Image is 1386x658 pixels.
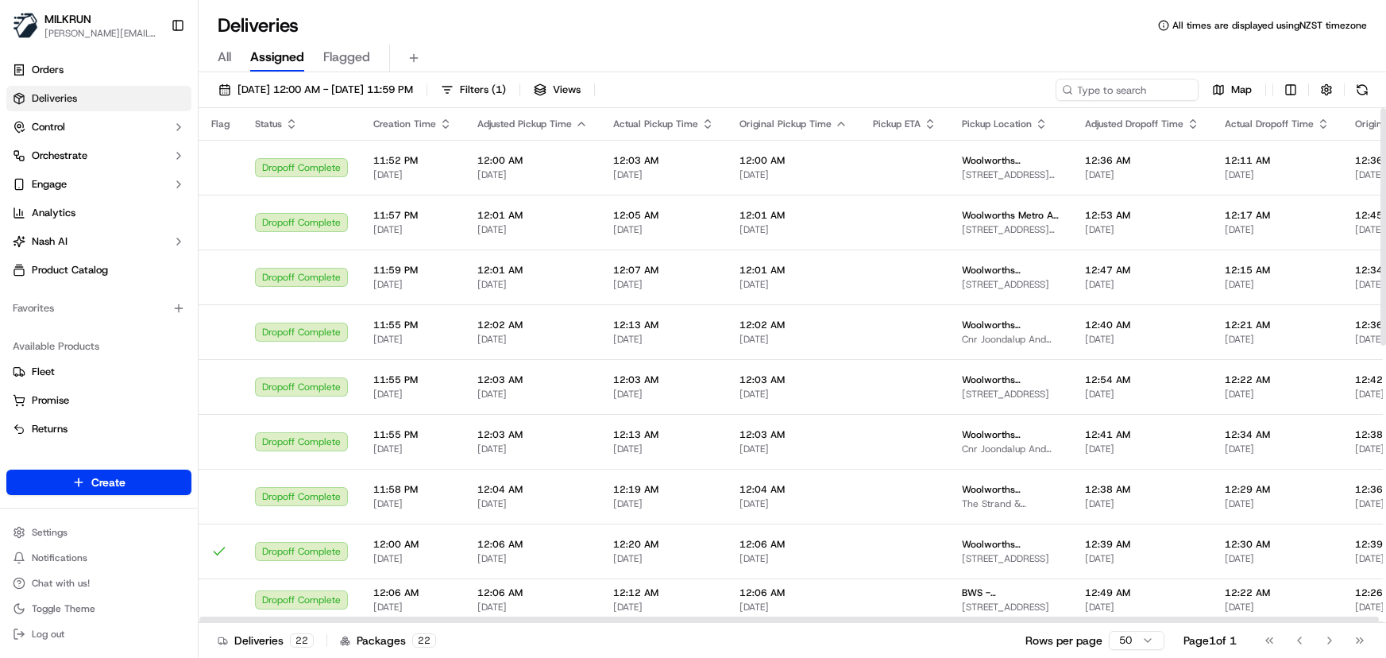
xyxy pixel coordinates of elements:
[1225,443,1330,455] span: [DATE]
[477,278,588,291] span: [DATE]
[962,601,1060,613] span: [STREET_ADDRESS]
[32,263,108,277] span: Product Catalog
[739,333,847,346] span: [DATE]
[1085,601,1199,613] span: [DATE]
[962,154,1060,167] span: Woolworths Supermarket AU - Bunbury Forum
[613,601,714,613] span: [DATE]
[1225,538,1330,551] span: 12:30 AM
[1085,428,1199,441] span: 12:41 AM
[1085,483,1199,496] span: 12:38 AM
[6,334,191,359] div: Available Products
[1085,278,1199,291] span: [DATE]
[1225,209,1330,222] span: 12:17 AM
[6,57,191,83] a: Orders
[237,83,413,97] span: [DATE] 12:00 AM - [DATE] 11:59 PM
[613,388,714,401] span: [DATE]
[412,633,436,648] div: 22
[613,552,714,565] span: [DATE]
[373,374,452,386] span: 11:55 PM
[373,497,452,510] span: [DATE]
[962,333,1060,346] span: Cnr Joondalup And [STREET_ADDRESS]
[739,538,847,551] span: 12:06 AM
[1225,374,1330,386] span: 12:22 AM
[739,497,847,510] span: [DATE]
[1056,79,1199,101] input: Type to search
[613,483,714,496] span: 12:19 AM
[6,143,191,168] button: Orchestrate
[492,83,506,97] span: ( 1 )
[373,483,452,496] span: 11:58 PM
[1225,497,1330,510] span: [DATE]
[1225,264,1330,277] span: 12:15 AM
[44,27,158,40] span: [PERSON_NAME][EMAIL_ADDRESS][DOMAIN_NAME]
[373,278,452,291] span: [DATE]
[91,474,125,490] span: Create
[6,229,191,254] button: Nash AI
[373,154,452,167] span: 11:52 PM
[6,416,191,442] button: Returns
[373,264,452,277] span: 11:59 PM
[1225,601,1330,613] span: [DATE]
[739,374,847,386] span: 12:03 AM
[962,118,1032,130] span: Pickup Location
[613,209,714,222] span: 12:05 AM
[6,388,191,413] button: Promise
[44,11,91,27] button: MILKRUN
[1225,223,1330,236] span: [DATE]
[32,91,77,106] span: Deliveries
[1172,19,1367,32] span: All times are displayed using NZST timezone
[1205,79,1259,101] button: Map
[6,359,191,385] button: Fleet
[6,521,191,544] button: Settings
[1085,374,1199,386] span: 12:54 AM
[255,118,282,130] span: Status
[613,168,714,181] span: [DATE]
[739,586,847,599] span: 12:06 AM
[739,118,832,130] span: Original Pickup Time
[1225,586,1330,599] span: 12:22 AM
[477,118,572,130] span: Adjusted Pickup Time
[6,86,191,111] a: Deliveries
[962,586,1060,599] span: BWS - [GEOGRAPHIC_DATA] BWS
[250,48,304,67] span: Assigned
[477,264,588,277] span: 12:01 AM
[613,428,714,441] span: 12:13 AM
[373,333,452,346] span: [DATE]
[613,333,714,346] span: [DATE]
[1085,264,1199,277] span: 12:47 AM
[477,538,588,551] span: 12:06 AM
[32,526,68,539] span: Settings
[613,443,714,455] span: [DATE]
[373,428,452,441] span: 11:55 PM
[6,598,191,620] button: Toggle Theme
[613,118,698,130] span: Actual Pickup Time
[739,154,847,167] span: 12:00 AM
[477,319,588,331] span: 12:02 AM
[962,209,1060,222] span: Woolworths Metro AU - [GEOGRAPHIC_DATA]
[477,223,588,236] span: [DATE]
[460,83,506,97] span: Filters
[1085,209,1199,222] span: 12:53 AM
[373,223,452,236] span: [DATE]
[373,601,452,613] span: [DATE]
[32,393,69,408] span: Promise
[1085,586,1199,599] span: 12:49 AM
[13,13,38,38] img: MILKRUN
[873,118,921,130] span: Pickup ETA
[218,13,299,38] h1: Deliveries
[477,552,588,565] span: [DATE]
[32,628,64,641] span: Log out
[13,422,185,436] a: Returns
[739,483,847,496] span: 12:04 AM
[962,319,1060,331] span: Woolworths Supermarket AU - [GEOGRAPHIC_DATA]
[477,154,588,167] span: 12:00 AM
[477,333,588,346] span: [DATE]
[1085,538,1199,551] span: 12:39 AM
[1025,633,1102,648] p: Rows per page
[32,577,90,590] span: Chat with us!
[1225,168,1330,181] span: [DATE]
[1085,168,1199,181] span: [DATE]
[477,483,588,496] span: 12:04 AM
[1085,319,1199,331] span: 12:40 AM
